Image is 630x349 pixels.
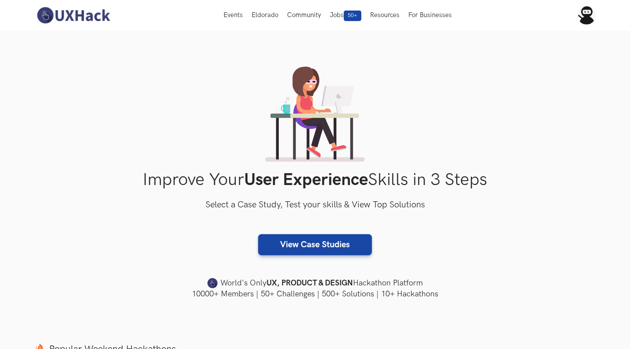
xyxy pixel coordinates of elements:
h4: World's Only Hackathon Platform [34,277,596,289]
a: View Case Studies [258,234,372,255]
img: Your profile pic [577,6,596,25]
strong: UX, PRODUCT & DESIGN [266,277,353,289]
img: lady working on laptop [265,67,365,162]
img: UXHack-logo.png [34,6,112,25]
strong: User Experience [244,170,368,190]
h3: Select a Case Study, Test your skills & View Top Solutions [34,198,596,212]
span: 50+ [344,11,361,21]
img: uxhack-favicon-image.png [207,278,218,289]
h1: Improve Your Skills in 3 Steps [34,170,596,190]
h4: 10000+ Members | 50+ Challenges | 500+ Solutions | 10+ Hackathons [34,288,596,299]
